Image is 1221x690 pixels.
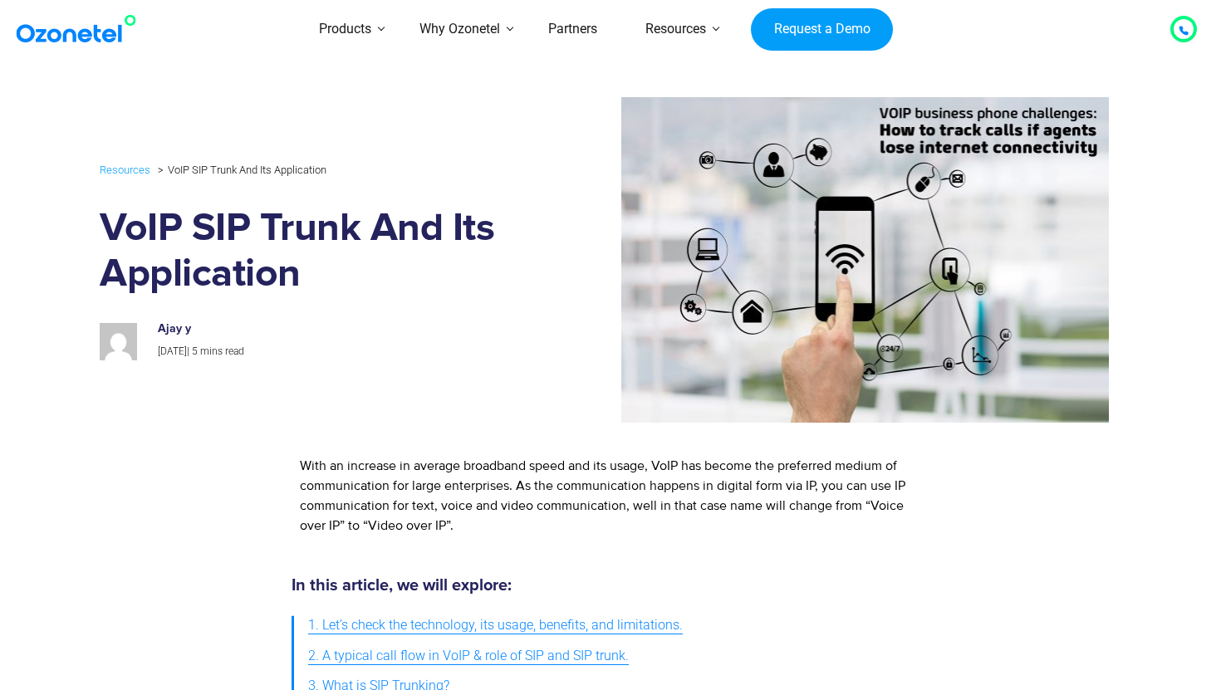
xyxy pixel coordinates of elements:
[100,160,150,179] a: Resources
[308,644,629,668] span: 2. A typical call flow in VoIP & role of SIP and SIP trunk.
[158,345,187,357] span: [DATE]
[154,159,326,180] li: VoIP SIP Trunk And Its Application
[100,323,137,360] img: ca79e7ff75a4a49ece3c360be6bc1c9ae11b1190ab38fa3a42769ffe2efab0fe
[308,610,683,641] a: 1. Let’s check the technology, its usage, benefits, and limitations.
[200,345,244,357] span: mins read
[158,343,508,361] p: |
[308,614,683,638] span: 1. Let’s check the technology, its usage, benefits, and limitations.
[192,345,198,357] span: 5
[100,206,526,297] h1: VoIP SIP Trunk And Its Application
[158,322,508,336] h6: Ajay y
[751,8,893,51] a: Request a Demo
[300,456,914,536] div: With an increase in average broadband speed and its usage, VoIP has become the preferred medium o...
[308,641,629,672] a: 2. A typical call flow in VoIP & role of SIP and SIP trunk.
[292,577,922,594] h5: In this article, we will explore:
